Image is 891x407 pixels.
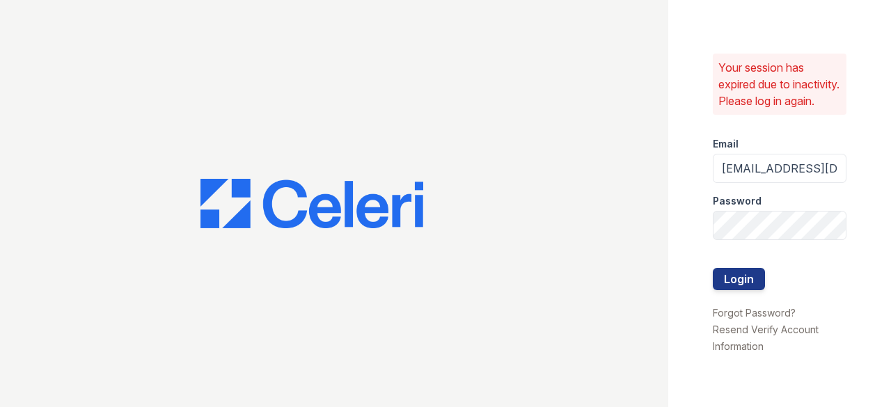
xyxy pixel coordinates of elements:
[713,268,765,290] button: Login
[200,179,423,229] img: CE_Logo_Blue-a8612792a0a2168367f1c8372b55b34899dd931a85d93a1a3d3e32e68fde9ad4.png
[713,137,739,151] label: Email
[713,194,762,208] label: Password
[713,324,819,352] a: Resend Verify Account Information
[713,307,796,319] a: Forgot Password?
[718,59,841,109] p: Your session has expired due to inactivity. Please log in again.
